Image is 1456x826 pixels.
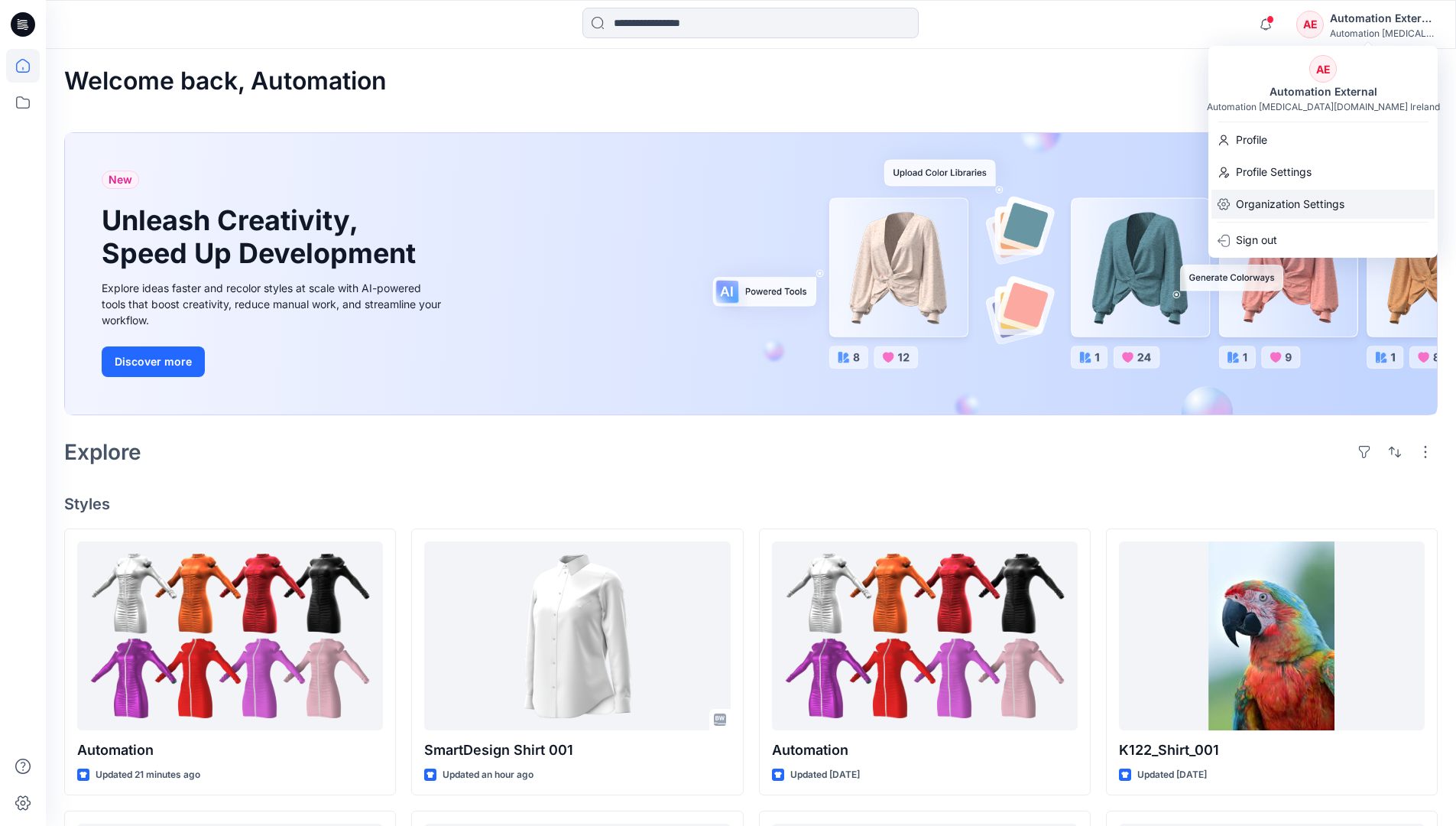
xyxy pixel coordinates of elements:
[77,541,383,730] a: Automation
[443,767,533,783] p: Updated an hour ago
[424,740,730,761] p: SmartDesign Shirt 001
[102,346,205,377] button: Discover more
[102,204,423,270] h1: Unleash Creativity, Speed Up Development
[1236,125,1267,154] p: Profile
[109,171,132,189] span: New
[1236,190,1344,219] p: Organization Settings
[1296,11,1324,38] div: AE
[1208,125,1438,154] a: Profile
[102,346,446,377] a: Discover more
[1208,158,1438,187] a: Profile Settings
[64,440,141,464] h2: Explore
[1207,101,1440,112] div: Automation [MEDICAL_DATA][DOMAIN_NAME] Ireland
[772,740,1078,761] p: Automation
[1119,541,1425,730] a: K122_Shirt_001
[77,740,383,761] p: Automation
[96,767,200,783] p: Updated 21 minutes ago
[790,767,860,783] p: Updated [DATE]
[1137,767,1207,783] p: Updated [DATE]
[1309,55,1337,83] div: AE
[424,541,730,730] a: SmartDesign Shirt 001
[772,541,1078,730] a: Automation
[102,280,446,328] div: Explore ideas faster and recolor styles at scale with AI-powered tools that boost creativity, red...
[1236,158,1312,187] p: Profile Settings
[64,67,387,96] h2: Welcome back, Automation
[1236,226,1277,255] p: Sign out
[1330,9,1437,28] div: Automation External
[1330,28,1437,39] div: Automation [MEDICAL_DATA]...
[64,495,1438,513] h4: Styles
[1208,190,1438,219] a: Organization Settings
[1260,83,1386,101] div: Automation External
[1119,740,1425,761] p: K122_Shirt_001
